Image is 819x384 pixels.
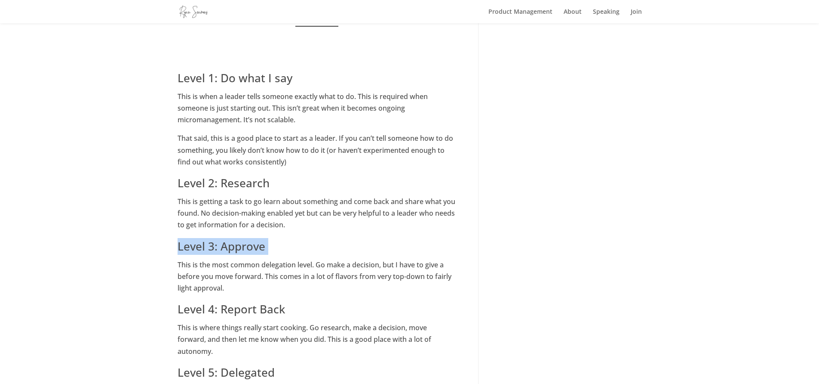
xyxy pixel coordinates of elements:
h2: Level 4: Report Back [178,301,457,322]
h2: Level 3: Approve [178,238,457,259]
p: This is when a leader tells someone exactly what to do. This is required when someone is just sta... [178,91,457,133]
p: That said, this is a good place to start as a leader. If you can’t tell someone how to do somethi... [178,133,457,175]
a: Product Management [488,9,552,23]
p: This is the most common delegation level. Go make a decision, but I have to give a before you mov... [178,259,457,301]
h2: Level 2: Research [178,175,457,196]
p: This is getting a task to go learn about something and come back and share what you found. No dec... [178,196,457,238]
a: About [564,9,582,23]
h2: Level 1: Do what I say [178,70,457,91]
a: Join [631,9,642,23]
p: This is where things really start cooking. Go research, make a decision, move forward, and then l... [178,322,457,364]
a: Speaking [593,9,620,23]
img: ryanseamons.com [179,5,208,18]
